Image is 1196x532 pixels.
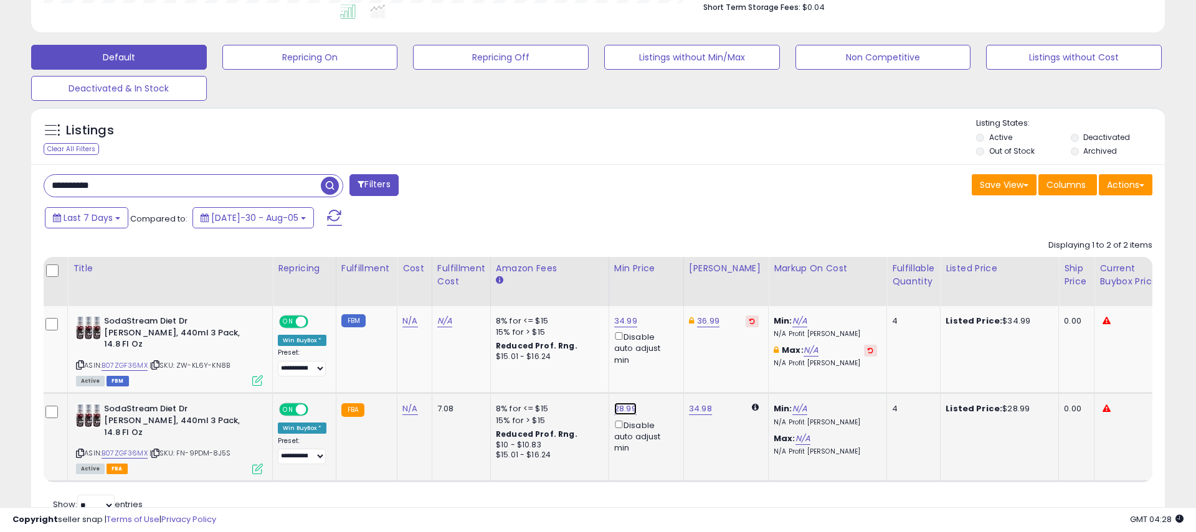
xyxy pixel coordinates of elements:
[402,262,427,275] div: Cost
[104,403,255,441] b: SodaStream Diet Dr [PERSON_NAME], 440ml 3 Pack, 14.8 Fl Oz
[946,403,1049,414] div: $28.99
[892,315,931,327] div: 4
[104,315,255,353] b: SodaStream Diet Dr [PERSON_NAME], 440ml 3 Pack, 14.8 Fl Oz
[402,403,417,415] a: N/A
[795,432,810,445] a: N/A
[149,448,230,458] span: | SKU: FN-9PDM-8J5S
[53,498,143,510] span: Show: entries
[703,2,800,12] b: Short Term Storage Fees:
[496,275,503,286] small: Amazon Fees.
[341,314,366,327] small: FBM
[280,317,296,327] span: ON
[341,403,364,417] small: FBA
[496,415,599,426] div: 15% for > $15
[1130,513,1184,525] span: 2025-08-14 04:28 GMT
[972,174,1037,195] button: Save View
[31,76,207,101] button: Deactivated & In Stock
[278,335,326,346] div: Win BuyBox *
[946,403,1002,414] b: Listed Price:
[222,45,398,70] button: Repricing On
[804,344,819,357] a: N/A
[892,403,931,414] div: 4
[989,146,1035,156] label: Out of Stock
[946,315,1002,327] b: Listed Price:
[76,315,101,340] img: 51OxYlZIHfL._SL40_.jpg
[946,315,1049,327] div: $34.99
[76,464,105,474] span: All listings currently available for purchase on Amazon
[64,212,113,224] span: Last 7 Days
[976,118,1164,129] p: Listing States:
[769,257,887,306] th: The percentage added to the cost of goods (COGS) that forms the calculator for Min & Max prices.
[496,450,599,460] div: $15.01 - $16.24
[774,359,877,368] p: N/A Profit [PERSON_NAME]
[349,174,398,196] button: Filters
[496,403,599,414] div: 8% for <= $15
[107,376,129,386] span: FBM
[76,376,105,386] span: All listings currently available for purchase on Amazon
[107,513,159,525] a: Terms of Use
[102,448,148,459] a: B07ZGF36MX
[31,45,207,70] button: Default
[1046,179,1086,191] span: Columns
[44,143,99,155] div: Clear All Filters
[341,262,392,275] div: Fulfillment
[774,447,877,456] p: N/A Profit [PERSON_NAME]
[774,330,877,338] p: N/A Profit [PERSON_NAME]
[278,262,331,275] div: Repricing
[73,262,267,275] div: Title
[614,418,674,454] div: Disable auto adjust min
[614,315,637,327] a: 34.99
[278,437,326,465] div: Preset:
[161,513,216,525] a: Privacy Policy
[211,212,298,224] span: [DATE]-30 - Aug-05
[496,440,599,450] div: $10 - $10.83
[102,360,148,371] a: B07ZGF36MX
[802,1,825,13] span: $0.04
[496,327,599,338] div: 15% for > $15
[437,315,452,327] a: N/A
[437,262,485,288] div: Fulfillment Cost
[12,514,216,526] div: seller snap | |
[946,262,1053,275] div: Listed Price
[76,315,263,385] div: ASIN:
[1038,174,1097,195] button: Columns
[76,403,263,472] div: ASIN:
[130,213,187,225] span: Compared to:
[1064,403,1084,414] div: 0.00
[604,45,780,70] button: Listings without Min/Max
[986,45,1162,70] button: Listings without Cost
[774,262,881,275] div: Markup on Cost
[1083,132,1130,142] label: Deactivated
[66,122,114,139] h5: Listings
[1083,146,1117,156] label: Archived
[413,45,589,70] button: Repricing Off
[782,344,804,356] b: Max:
[989,132,1012,142] label: Active
[496,429,577,439] b: Reduced Prof. Rng.
[149,360,230,370] span: | SKU: ZW-KL6Y-KN8B
[795,45,971,70] button: Non Competitive
[496,352,599,362] div: $15.01 - $16.24
[192,207,314,228] button: [DATE]-30 - Aug-05
[1048,240,1152,251] div: Displaying 1 to 2 of 2 items
[774,418,877,427] p: N/A Profit [PERSON_NAME]
[278,348,326,376] div: Preset:
[792,403,807,415] a: N/A
[45,207,128,228] button: Last 7 Days
[496,315,599,327] div: 8% for <= $15
[306,404,326,415] span: OFF
[496,340,577,351] b: Reduced Prof. Rng.
[774,432,795,444] b: Max:
[792,315,807,327] a: N/A
[614,403,637,415] a: 28.99
[1099,262,1164,288] div: Current Buybox Price
[1099,174,1152,195] button: Actions
[280,404,296,415] span: ON
[1064,315,1084,327] div: 0.00
[774,315,792,327] b: Min:
[614,262,678,275] div: Min Price
[1064,262,1089,288] div: Ship Price
[402,315,417,327] a: N/A
[892,262,935,288] div: Fulfillable Quantity
[689,403,712,415] a: 34.98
